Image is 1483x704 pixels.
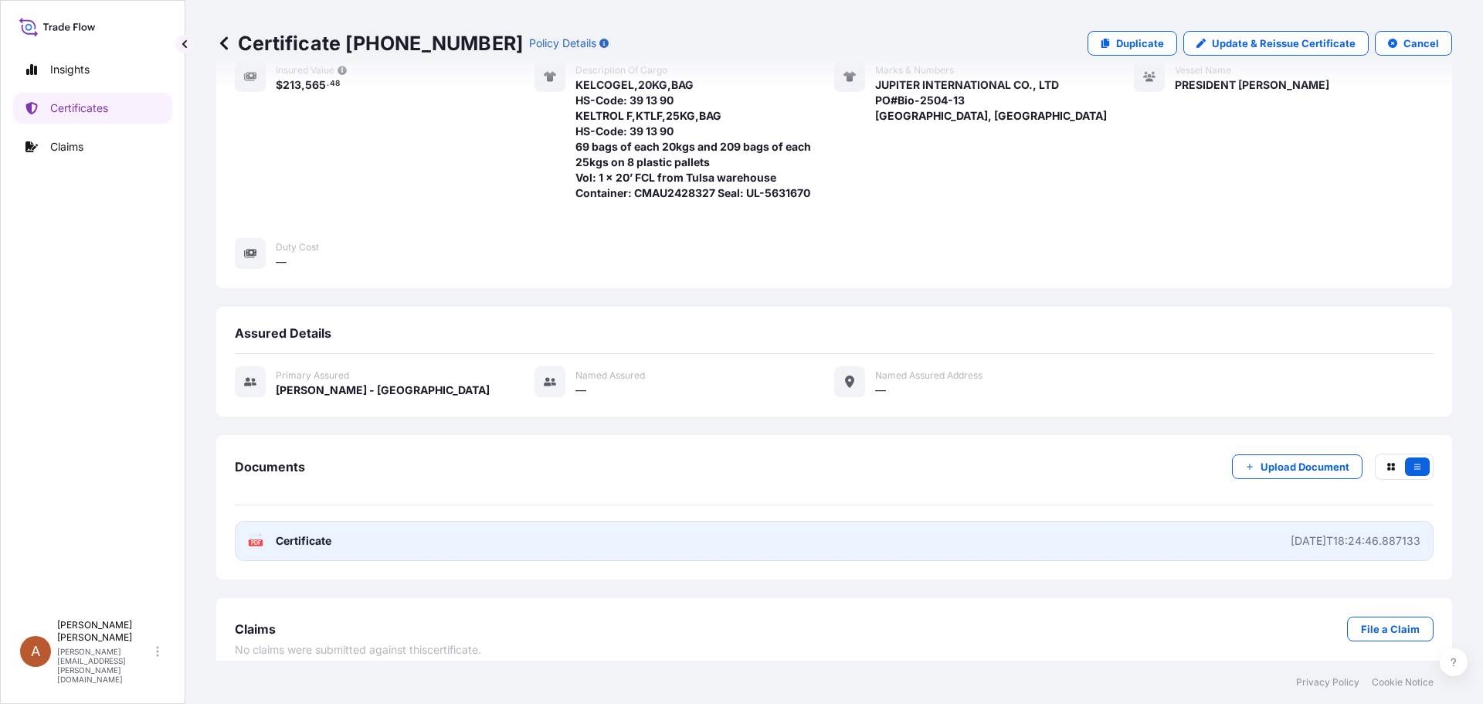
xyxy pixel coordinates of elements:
[235,459,305,474] span: Documents
[327,81,329,87] span: .
[1212,36,1356,51] p: Update & Reissue Certificate
[276,369,349,382] span: Primary assured
[1183,31,1369,56] a: Update & Reissue Certificate
[276,254,287,270] span: —
[50,100,108,116] p: Certificates
[216,31,523,56] p: Certificate [PHONE_NUMBER]
[1296,676,1359,689] a: Privacy Policy
[875,77,1107,124] span: JUPITER INTERNATIONAL CO., LTD PO#Bio-2504-13 [GEOGRAPHIC_DATA], [GEOGRAPHIC_DATA]
[276,533,331,549] span: Certificate
[1291,533,1420,549] div: [DATE]T18:24:46.887133
[235,521,1434,561] a: PDFCertificate[DATE]T18:24:46.887133
[575,383,586,398] span: —
[1088,31,1177,56] a: Duplicate
[575,77,834,201] span: KELCOGEL,20KG,BAG HS-Code: 39 13 90 KELTROL F,KTLF,25KG,BAG HS-Code: 39 13 90 69 bags of each 20k...
[575,369,645,382] span: Named Assured
[251,540,261,546] text: PDF
[50,139,83,155] p: Claims
[276,241,319,253] span: Duty Cost
[50,62,90,77] p: Insights
[1375,31,1452,56] button: Cancel
[875,369,982,382] span: Named Assured Address
[1261,459,1349,474] p: Upload Document
[1232,454,1363,479] button: Upload Document
[1347,617,1434,641] a: File a Claim
[31,644,40,659] span: A
[57,619,153,644] p: [PERSON_NAME] [PERSON_NAME]
[13,93,172,124] a: Certificates
[330,81,340,87] span: 48
[235,621,276,637] span: Claims
[529,36,596,51] p: Policy Details
[13,54,172,85] a: Insights
[57,647,153,684] p: [PERSON_NAME][EMAIL_ADDRESS][PERSON_NAME][DOMAIN_NAME]
[235,325,331,341] span: Assured Details
[235,642,481,658] span: No claims were submitted against this certificate .
[875,383,886,398] span: —
[13,131,172,162] a: Claims
[276,383,490,398] span: [PERSON_NAME] - [GEOGRAPHIC_DATA]
[1361,621,1420,637] p: File a Claim
[1116,36,1164,51] p: Duplicate
[1403,36,1439,51] p: Cancel
[1372,676,1434,689] a: Cookie Notice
